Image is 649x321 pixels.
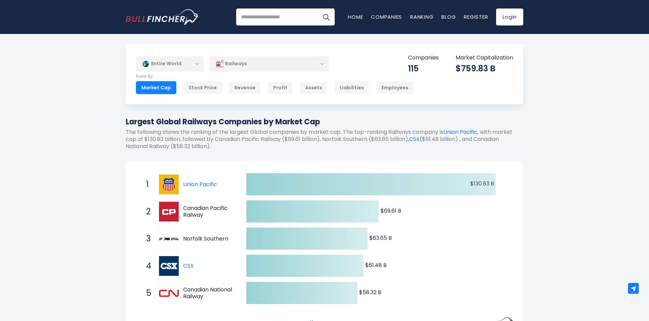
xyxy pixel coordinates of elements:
[408,54,439,61] p: Companies
[334,81,369,94] div: Liabilities
[183,235,234,243] span: Norfolk Southern
[470,180,494,188] text: $130.83 B
[408,63,439,74] div: 115
[371,13,402,20] a: Companies
[143,233,150,245] span: 3
[376,81,414,94] div: Employees
[348,13,363,20] a: Home
[318,8,335,25] button: Search
[143,206,150,217] span: 2
[410,13,433,20] a: Ranking
[126,9,199,25] img: Bullfincher logo
[300,81,328,94] div: Assets
[126,116,523,127] h1: Largest Global Railways Companies by Market Cap
[159,175,179,194] img: Union Pacific
[183,286,234,301] span: Canadian National Railway
[159,238,179,240] img: Norfolk Southern
[183,262,194,270] a: CSX
[496,8,523,25] a: Login
[136,81,176,94] div: Market Cap
[210,56,329,72] div: Railways
[159,202,179,221] img: Canadian Pacific Railway
[143,287,150,299] span: 5
[183,81,222,94] div: Stock Price
[359,288,381,296] text: $58.32 B
[381,207,401,215] text: $69.61 B
[365,261,387,269] text: $61.48 B
[464,13,488,20] a: Register
[136,56,204,72] div: Entire World
[143,179,150,190] span: 1
[409,135,420,143] a: CSX
[158,174,183,195] a: Union Pacific
[159,256,179,276] img: CSX
[126,9,199,25] a: Go to homepage
[229,81,261,94] div: Revenue
[456,63,513,74] div: $759.83 B
[159,290,179,297] img: Canadian National Railway
[126,129,523,150] p: The following shows the ranking of the largest Global companies by market cap. The top-ranking Ra...
[369,234,392,242] text: $63.65 B
[443,128,477,136] a: Union Pacific
[136,74,414,79] p: Rank By
[441,13,456,20] a: Blog
[158,255,183,277] a: CSX
[183,205,234,219] span: Canadian Pacific Railway
[456,54,513,61] p: Market Capitalization
[183,180,217,188] a: Union Pacific
[143,260,150,272] span: 4
[268,81,293,94] div: Profit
